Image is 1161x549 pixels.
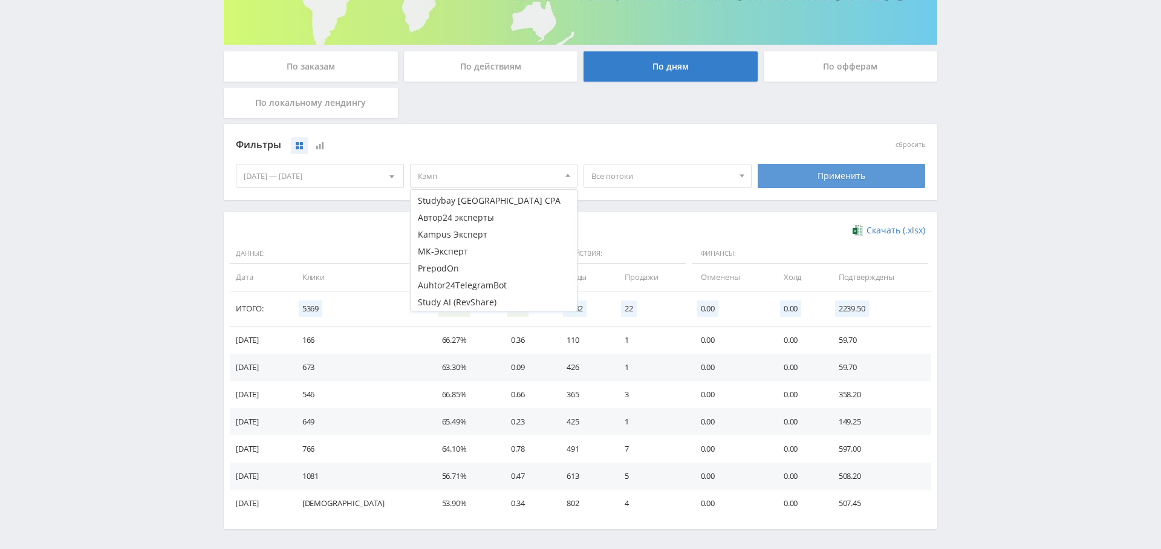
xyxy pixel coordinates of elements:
[827,264,931,291] td: Подтверждены
[772,463,827,490] td: 0.00
[613,264,689,291] td: Продажи
[230,264,290,291] td: Дата
[230,435,290,463] td: [DATE]
[499,326,554,354] td: 0.36
[404,51,578,82] div: По действиям
[224,88,398,118] div: По локальному лендингу
[554,354,613,381] td: 426
[230,354,290,381] td: [DATE]
[591,164,733,187] span: Все потоки
[613,326,689,354] td: 1
[827,490,931,517] td: 507.45
[689,326,772,354] td: 0.00
[290,354,430,381] td: 673
[554,381,613,408] td: 365
[430,490,499,517] td: 53.90%
[290,408,430,435] td: 649
[613,408,689,435] td: 1
[853,224,925,236] a: Скачать (.xlsx)
[772,354,827,381] td: 0.00
[827,381,931,408] td: 358.20
[772,490,827,517] td: 0.00
[430,408,499,435] td: 65.49%
[780,300,801,317] span: 0.00
[896,141,925,149] button: сбросить
[827,326,931,354] td: 59.70
[230,326,290,354] td: [DATE]
[290,463,430,490] td: 1081
[867,226,925,235] span: Скачать (.xlsx)
[224,51,398,82] div: По заказам
[689,463,772,490] td: 0.00
[613,490,689,517] td: 4
[418,164,559,187] span: Кэмп
[772,326,827,354] td: 0.00
[290,435,430,463] td: 766
[411,277,577,294] button: Auhtor24TelegramBot
[697,300,718,317] span: 0.00
[584,51,758,82] div: По дням
[554,435,613,463] td: 491
[290,490,430,517] td: [DEMOGRAPHIC_DATA]
[411,209,577,226] button: Автор24 эксперты
[772,435,827,463] td: 0.00
[430,435,499,463] td: 64.10%
[835,300,869,317] span: 2239.50
[499,381,554,408] td: 0.66
[764,51,938,82] div: По офферам
[554,326,613,354] td: 110
[827,408,931,435] td: 149.25
[236,136,752,154] div: Фильтры
[613,435,689,463] td: 7
[290,381,430,408] td: 546
[689,264,772,291] td: Отменены
[290,264,430,291] td: Клики
[621,300,637,317] span: 22
[430,463,499,490] td: 56.71%
[689,354,772,381] td: 0.00
[827,435,931,463] td: 597.00
[499,490,554,517] td: 0.34
[554,463,613,490] td: 613
[689,490,772,517] td: 0.00
[772,408,827,435] td: 0.00
[230,244,551,264] span: Данные:
[554,490,613,517] td: 802
[411,192,577,209] button: Studybay [GEOGRAPHIC_DATA] CPA
[758,164,926,188] div: Применить
[827,463,931,490] td: 508.20
[299,300,322,317] span: 5369
[411,243,577,260] button: МК-Эксперт
[230,408,290,435] td: [DATE]
[230,490,290,517] td: [DATE]
[692,244,928,264] span: Финансы:
[772,381,827,408] td: 0.00
[558,244,686,264] span: Действия:
[499,435,554,463] td: 0.78
[411,294,577,311] button: Study AI (RevShare)
[230,291,290,326] td: Итого:
[689,381,772,408] td: 0.00
[290,326,430,354] td: 166
[853,224,863,236] img: xlsx
[430,381,499,408] td: 66.85%
[430,326,499,354] td: 66.27%
[411,260,577,277] button: PrepodOn
[689,435,772,463] td: 0.00
[772,264,827,291] td: Холд
[613,463,689,490] td: 5
[499,354,554,381] td: 0.09
[411,226,577,243] button: Kampus Эксперт
[613,354,689,381] td: 1
[499,463,554,490] td: 0.47
[430,354,499,381] td: 63.30%
[554,264,613,291] td: Лиды
[230,463,290,490] td: [DATE]
[554,408,613,435] td: 425
[230,381,290,408] td: [DATE]
[236,164,403,187] div: [DATE] — [DATE]
[689,408,772,435] td: 0.00
[827,354,931,381] td: 59.70
[613,381,689,408] td: 3
[499,408,554,435] td: 0.23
